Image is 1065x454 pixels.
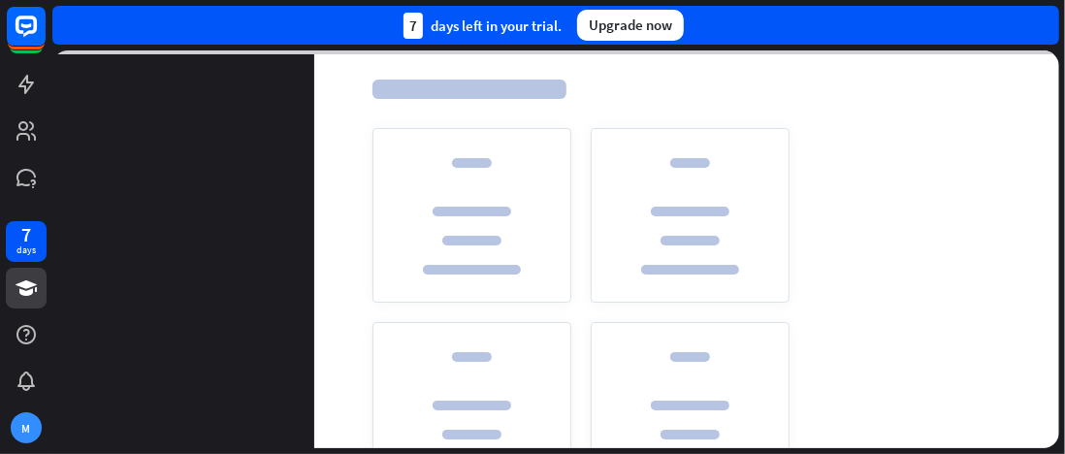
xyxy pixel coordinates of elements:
div: 7 [21,226,31,243]
div: days [16,243,36,257]
div: days left in your trial. [403,13,562,39]
div: 7 [403,13,423,39]
div: Upgrade now [577,10,684,41]
a: 7 days [6,221,47,262]
div: M [11,412,42,443]
button: Open LiveChat chat widget [16,8,74,66]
